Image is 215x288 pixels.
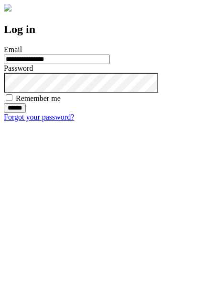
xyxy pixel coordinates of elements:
[4,45,22,54] label: Email
[4,64,33,72] label: Password
[16,94,61,102] label: Remember me
[4,23,211,36] h2: Log in
[4,4,11,11] img: logo-4e3dc11c47720685a147b03b5a06dd966a58ff35d612b21f08c02c0306f2b779.png
[4,113,74,121] a: Forgot your password?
